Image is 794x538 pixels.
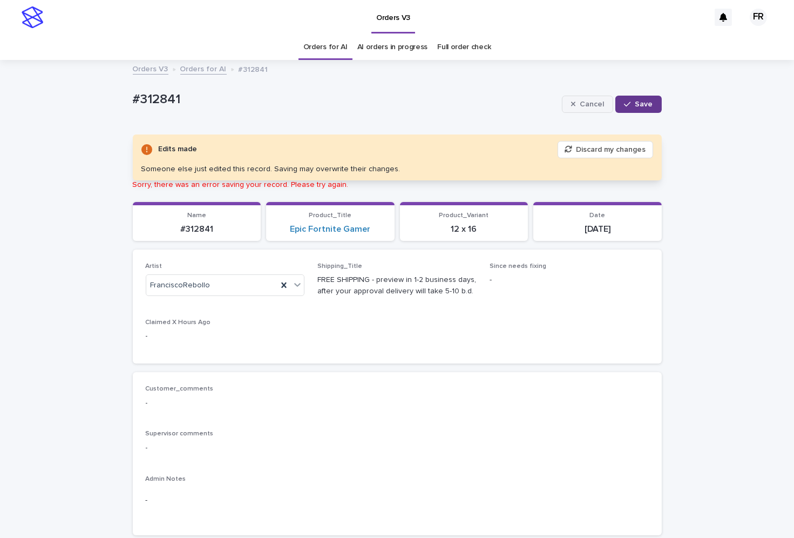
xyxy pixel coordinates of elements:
[490,263,546,270] span: Since needs fixing
[180,62,227,75] a: Orders for AI
[540,224,655,234] p: [DATE]
[317,263,362,270] span: Shipping_Title
[303,35,348,60] a: Orders for AI
[309,212,351,219] span: Product_Title
[187,212,206,219] span: Name
[151,280,211,291] span: FranciscoRebollo
[558,141,653,158] button: Discard my changes
[635,100,653,108] span: Save
[146,386,214,392] span: Customer_comments
[22,6,43,28] img: stacker-logo-s-only.png
[146,476,186,482] span: Admin Notes
[146,431,214,437] span: Supervisor comments
[141,165,401,174] div: Someone else just edited this record. Saving may overwrite their changes.
[357,35,428,60] a: AI orders in progress
[750,9,767,26] div: FR
[589,212,605,219] span: Date
[133,180,662,190] p: Sorry, there was an error saving your record. Please try again.
[490,274,649,286] p: -
[406,224,522,234] p: 12 x 16
[580,100,604,108] span: Cancel
[439,212,488,219] span: Product_Variant
[317,274,477,297] p: FREE SHIPPING - preview in 1-2 business days, after your approval delivery will take 5-10 b.d.
[146,495,649,506] p: -
[615,96,661,113] button: Save
[133,92,558,107] p: #312841
[290,224,370,234] a: Epic Fortnite Gamer
[437,35,491,60] a: Full order check
[146,319,211,326] span: Claimed X Hours Ago
[146,331,305,342] p: -
[159,143,198,156] div: Edits made
[139,224,255,234] p: #312841
[146,442,649,454] p: -
[146,398,649,409] p: -
[133,62,168,75] a: Orders V3
[146,263,162,270] span: Artist
[239,63,268,75] p: #312841
[562,96,614,113] button: Cancel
